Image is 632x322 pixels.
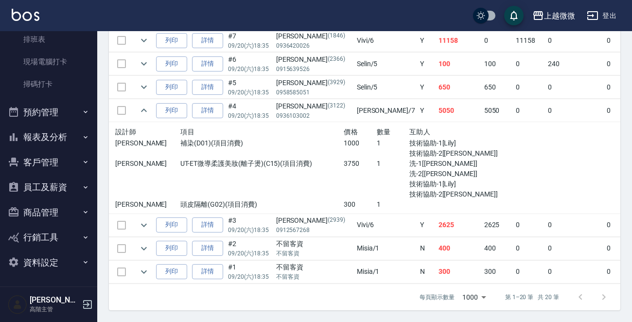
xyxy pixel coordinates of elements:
[156,80,187,95] button: 列印
[276,88,352,97] p: 0958585051
[545,29,604,52] td: 0
[8,295,27,314] img: Person
[354,29,418,52] td: Vivi /6
[226,237,274,260] td: #2
[115,159,180,169] p: [PERSON_NAME]
[513,29,545,52] td: 11158
[482,76,514,99] td: 650
[505,293,559,302] p: 第 1–20 筆 共 20 筆
[436,214,482,236] td: 2625
[513,237,545,260] td: 0
[115,199,180,210] p: [PERSON_NAME]
[276,249,352,258] p: 不留客資
[482,214,514,236] td: 2625
[156,33,187,48] button: 列印
[504,6,524,25] button: save
[418,260,436,283] td: N
[482,29,514,52] td: 0
[156,241,187,256] button: 列印
[344,128,358,136] span: 價格
[137,265,151,279] button: expand row
[226,29,274,52] td: #7
[513,99,545,122] td: 0
[436,53,482,75] td: 100
[228,111,271,120] p: 09/20 (六) 18:35
[583,7,620,25] button: 登出
[226,76,274,99] td: #5
[458,284,490,310] div: 1000
[137,241,151,256] button: expand row
[30,305,79,314] p: 高階主管
[180,159,344,169] p: UT-ET微導柔護美妝(離子燙)(C15)(項目消費)
[354,260,418,283] td: Misia /1
[192,264,223,279] a: 詳情
[513,260,545,283] td: 0
[436,76,482,99] td: 650
[377,159,409,169] p: 1
[4,100,93,125] button: 預約管理
[276,111,352,120] p: 0936103002
[545,76,604,99] td: 0
[482,99,514,122] td: 5050
[545,53,604,75] td: 240
[4,28,93,51] a: 排班表
[180,199,344,210] p: 頭皮隔離(G02)(項目消費)
[226,53,274,75] td: #6
[545,260,604,283] td: 0
[418,29,436,52] td: Y
[409,179,508,189] p: 技術協助-1[Lily]
[482,260,514,283] td: 300
[344,159,376,169] p: 3750
[418,53,436,75] td: Y
[276,41,352,50] p: 0936420026
[137,103,151,118] button: expand row
[545,214,604,236] td: 0
[226,214,274,236] td: #3
[436,237,482,260] td: 400
[137,56,151,71] button: expand row
[276,215,352,226] div: [PERSON_NAME]
[276,31,352,41] div: [PERSON_NAME]
[4,73,93,95] a: 掃碼打卡
[328,101,345,111] p: (3122)
[228,272,271,281] p: 09/20 (六) 18:35
[513,76,545,99] td: 0
[328,215,345,226] p: (2939)
[436,99,482,122] td: 5050
[344,199,376,210] p: 300
[354,214,418,236] td: Vivi /6
[420,293,455,302] p: 每頁顯示數量
[409,169,508,179] p: 洗-2[[PERSON_NAME]]
[377,199,409,210] p: 1
[409,148,508,159] p: 技術協助-2[[PERSON_NAME]]
[228,226,271,234] p: 09/20 (六) 18:35
[328,54,345,65] p: (2366)
[228,88,271,97] p: 09/20 (六) 18:35
[30,295,79,305] h5: [PERSON_NAME]
[156,56,187,72] button: 列印
[276,262,352,272] div: 不留客資
[228,65,271,73] p: 09/20 (六) 18:35
[156,217,187,233] button: 列印
[328,78,345,88] p: (3929)
[192,80,223,95] a: 詳情
[4,51,93,73] a: 現場電腦打卡
[418,99,436,122] td: Y
[115,128,136,136] span: 設計師
[192,33,223,48] a: 詳情
[276,54,352,65] div: [PERSON_NAME]
[545,99,604,122] td: 0
[276,65,352,73] p: 0915639526
[4,125,93,150] button: 報表及分析
[276,226,352,234] p: 0912567268
[137,80,151,94] button: expand row
[328,31,345,41] p: (1846)
[137,33,151,48] button: expand row
[418,237,436,260] td: N
[180,128,194,136] span: 項目
[192,241,223,256] a: 詳情
[513,53,545,75] td: 0
[377,138,409,148] p: 1
[12,9,39,21] img: Logo
[354,53,418,75] td: Selin /5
